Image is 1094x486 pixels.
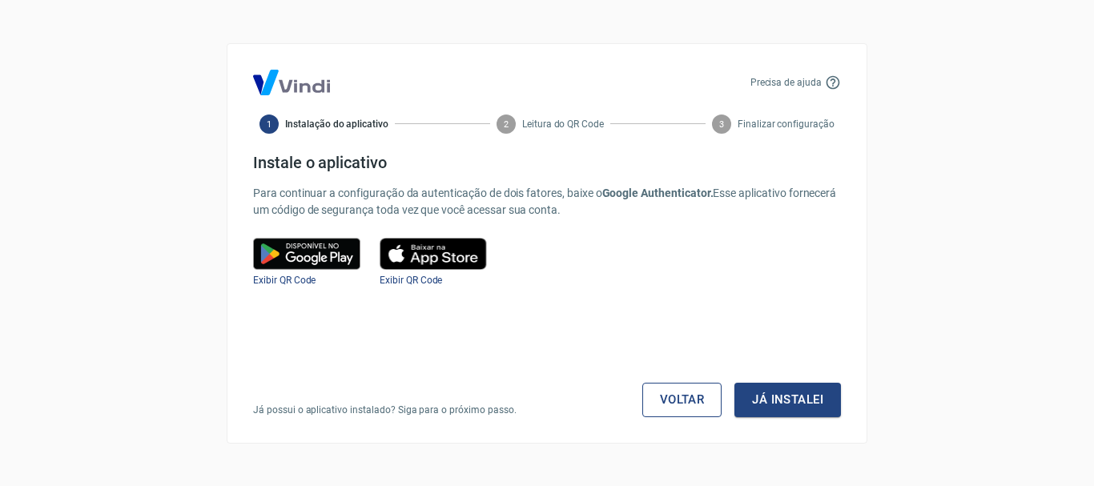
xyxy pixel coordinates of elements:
span: Leitura do QR Code [522,117,604,131]
b: Google Authenticator. [602,187,714,199]
span: Finalizar configuração [738,117,835,131]
span: Instalação do aplicativo [285,117,388,131]
p: Para continuar a configuração da autenticação de dois fatores, baixe o Esse aplicativo fornecerá ... [253,185,841,219]
img: Logo Vind [253,70,330,95]
img: google play [253,238,360,270]
img: play [380,238,487,270]
a: Voltar [642,383,722,416]
p: Precisa de ajuda [750,75,822,90]
h4: Instale o aplicativo [253,153,841,172]
button: Já instalei [734,383,841,416]
text: 3 [719,118,724,129]
a: Exibir QR Code [253,275,316,286]
text: 1 [267,118,271,129]
p: Já possui o aplicativo instalado? Siga para o próximo passo. [253,403,517,417]
a: Exibir QR Code [380,275,442,286]
text: 2 [504,118,509,129]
